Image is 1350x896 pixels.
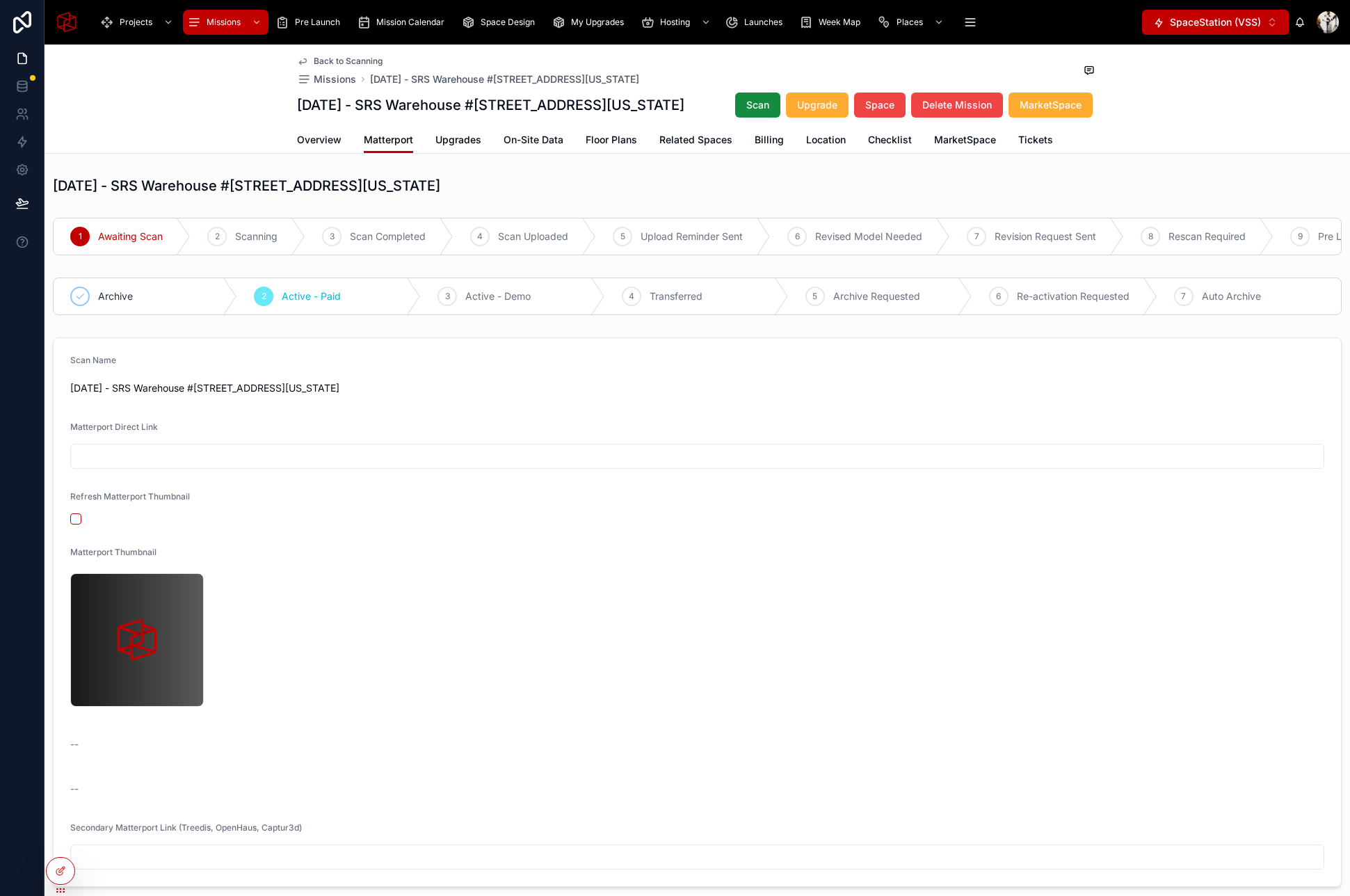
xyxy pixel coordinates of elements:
span: Revision Request Sent [995,230,1096,243]
span: Upgrade [797,98,837,112]
span: 6 [996,291,1001,302]
span: 4 [629,291,634,302]
a: Related Spaces [659,127,732,155]
a: [DATE] - SRS Warehouse #[STREET_ADDRESS][US_STATE] [370,72,639,86]
div: scrollable content [89,7,1142,38]
span: Active - Paid [282,289,341,303]
span: Places [897,17,923,28]
span: Projects [120,17,152,28]
span: Scan [746,98,769,112]
a: Hosting [636,10,718,35]
span: MarketSpace [934,133,996,147]
a: Matterport [364,127,413,154]
a: Upgrades [435,127,481,155]
a: On-Site Data [504,127,563,155]
a: Projects [96,10,180,35]
span: -- [70,737,79,751]
a: Places [873,10,951,35]
span: SpaceStation (VSS) [1170,15,1261,29]
span: Secondary Matterport Link (Treedis, OpenHaus, Captur3d) [70,822,302,833]
span: Tickets [1018,133,1053,147]
a: Week Map [795,10,870,35]
a: Launches [721,10,792,35]
span: Back to Scanning [314,56,383,67]
h1: [DATE] - SRS Warehouse #[STREET_ADDRESS][US_STATE] [53,176,440,195]
span: Delete Mission [922,98,992,112]
span: Rescan Required [1168,230,1246,243]
span: 9 [1298,231,1303,242]
span: [DATE] - SRS Warehouse #[STREET_ADDRESS][US_STATE] [70,381,1324,395]
button: MarketSpace [1009,93,1093,118]
span: Re-activation Requested [1017,289,1130,303]
span: Week Map [819,17,860,28]
button: Delete Mission [911,93,1003,118]
span: Space Design [481,17,535,28]
span: Auto Archive [1202,289,1261,303]
span: Matterport [364,133,413,147]
a: My Upgrades [547,10,634,35]
button: Scan [735,93,780,118]
span: 5 [620,231,625,242]
button: Space [854,93,906,118]
span: Matterport Thumbnail [70,547,156,557]
a: Back to Scanning [297,56,383,67]
span: Scan Uploaded [498,230,568,243]
span: On-Site Data [504,133,563,147]
a: Missions [297,72,356,86]
a: Location [806,127,846,155]
button: Upgrade [786,93,849,118]
a: MarketSpace [934,127,996,155]
span: My Upgrades [571,17,624,28]
a: Mission Calendar [353,10,454,35]
span: Launches [744,17,782,28]
span: Missions [314,72,356,86]
span: Hosting [660,17,690,28]
span: Space [865,98,894,112]
span: Scan Completed [350,230,426,243]
span: 3 [445,291,450,302]
span: Awaiting Scan [98,230,163,243]
a: Pre Launch [271,10,350,35]
span: 2 [262,291,266,302]
button: Select Button [1142,10,1289,35]
span: Revised Model Needed [815,230,922,243]
span: Upload Reminder Sent [641,230,743,243]
span: Floor Plans [586,133,637,147]
span: Pre Launch [295,17,340,28]
span: Overview [297,133,341,147]
span: Active - Demo [465,289,531,303]
a: Missions [183,10,268,35]
span: 8 [1148,231,1153,242]
a: Space Design [457,10,545,35]
img: App logo [56,11,78,33]
span: 7 [1181,291,1186,302]
span: Checklist [868,133,912,147]
span: Archive Requested [833,289,920,303]
span: Scan Name [70,355,116,365]
a: Checklist [868,127,912,155]
span: 1 [79,231,82,242]
a: Billing [755,127,784,155]
span: Billing [755,133,784,147]
a: Floor Plans [586,127,637,155]
span: 2 [215,231,220,242]
span: 5 [812,291,817,302]
a: Overview [297,127,341,155]
span: 7 [974,231,979,242]
span: Related Spaces [659,133,732,147]
span: Scanning [235,230,278,243]
a: Tickets [1018,127,1053,155]
span: Matterport Direct Link [70,422,158,432]
span: Missions [207,17,241,28]
span: -- [70,782,79,796]
span: Transferred [650,289,702,303]
span: Upgrades [435,133,481,147]
span: Refresh Matterport Thumbnail [70,491,190,502]
h1: [DATE] - SRS Warehouse #[STREET_ADDRESS][US_STATE] [297,95,684,115]
span: Location [806,133,846,147]
span: Archive [98,289,133,303]
span: Mission Calendar [376,17,444,28]
span: 6 [795,231,800,242]
span: 3 [330,231,335,242]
